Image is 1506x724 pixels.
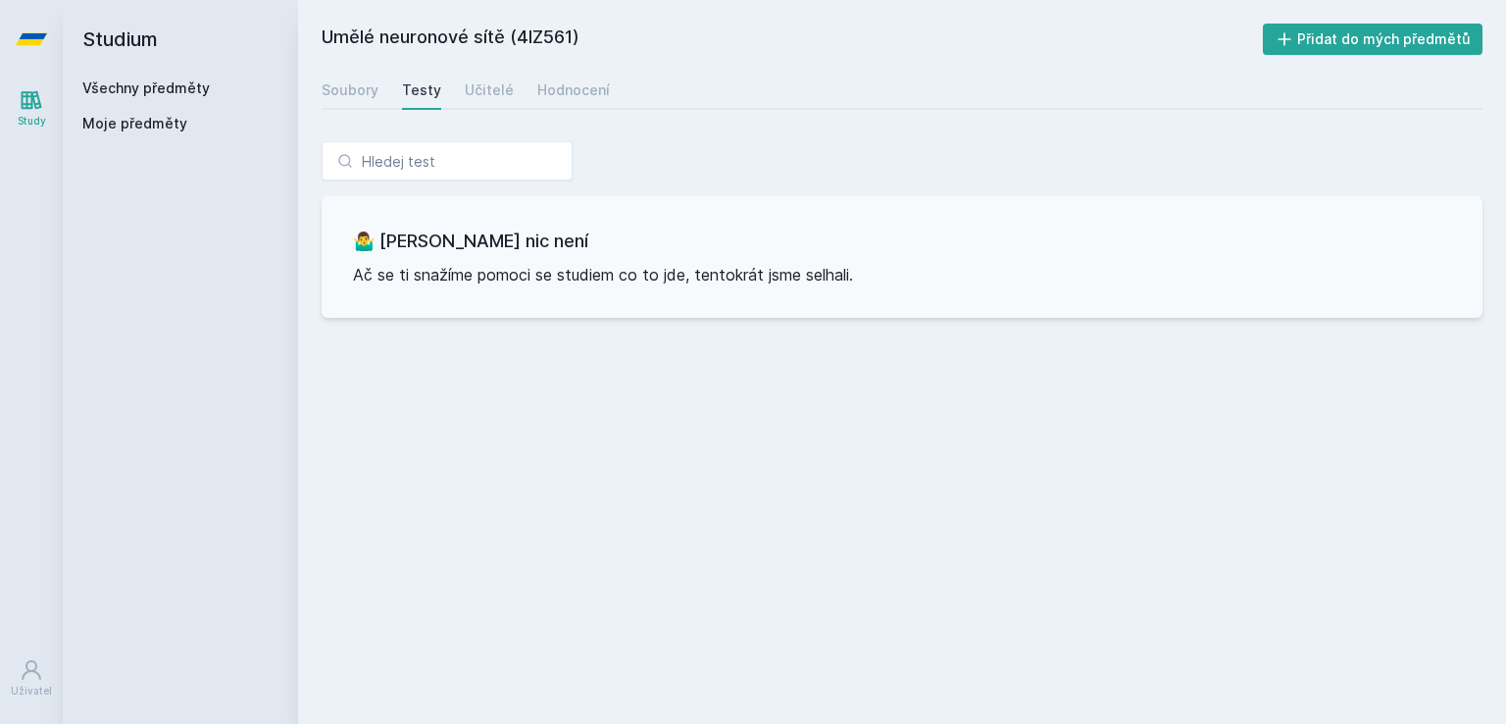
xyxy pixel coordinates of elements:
[82,79,210,96] a: Všechny předměty
[322,24,1263,55] h2: Umělé neuronové sítě (4IZ561)
[18,114,46,129] div: Study
[537,71,610,110] a: Hodnocení
[11,684,52,698] div: Uživatel
[82,114,187,133] span: Moje předměty
[537,80,610,100] div: Hodnocení
[322,80,378,100] div: Soubory
[322,71,378,110] a: Soubory
[4,648,59,708] a: Uživatel
[1263,24,1483,55] button: Přidat do mých předmětů
[353,228,1451,255] h3: 🤷‍♂️ [PERSON_NAME] nic není
[4,78,59,138] a: Study
[322,141,573,181] input: Hledej test
[465,80,514,100] div: Učitelé
[465,71,514,110] a: Učitelé
[402,80,441,100] div: Testy
[402,71,441,110] a: Testy
[353,263,1451,286] p: Ač se ti snažíme pomoci se studiem co to jde, tentokrát jsme selhali.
